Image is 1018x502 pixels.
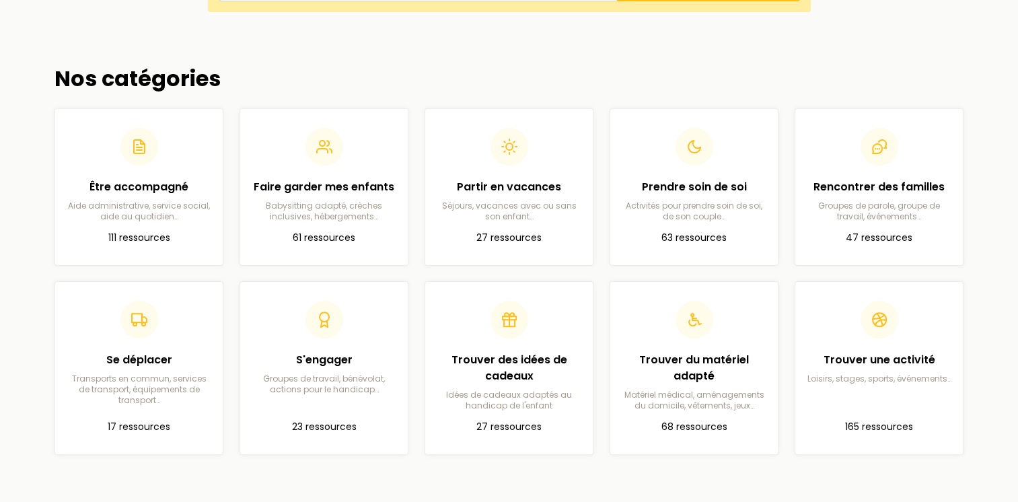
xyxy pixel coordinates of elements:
p: Matériel médical, aménagements du domicile, vêtements, jeux… [621,390,767,411]
h2: Partir en vacances [436,179,582,195]
p: 47 ressources [806,230,952,246]
p: 27 ressources [436,230,582,246]
h2: Trouver une activité [806,352,952,368]
a: Partir en vacancesSéjours, vacances avec ou sans son enfant…27 ressources [425,108,593,266]
a: Trouver une activitéLoisirs, stages, sports, événements…165 ressources [795,281,964,455]
p: 68 ressources [621,419,767,435]
p: Babysitting adapté, crèches inclusives, hébergements… [251,201,397,222]
h2: Être accompagné [66,179,212,195]
h2: Prendre soin de soi [621,179,767,195]
p: Activités pour prendre soin de soi, de son couple… [621,201,767,222]
p: Groupes de travail, bénévolat, actions pour le handicap… [251,373,397,395]
p: Transports en commun, services de transport, équipements de transport… [66,373,212,406]
p: Idées de cadeaux adaptés au handicap de l'enfant [436,390,582,411]
p: Loisirs, stages, sports, événements… [806,373,952,384]
p: Séjours, vacances avec ou sans son enfant… [436,201,582,222]
a: S'engagerGroupes de travail, bénévolat, actions pour le handicap…23 ressources [240,281,408,455]
h2: S'engager [251,352,397,368]
p: Aide administrative, service social, aide au quotidien… [66,201,212,222]
p: 63 ressources [621,230,767,246]
h2: Rencontrer des familles [806,179,952,195]
p: 111 ressources [66,230,212,246]
p: 165 ressources [806,419,952,435]
a: Trouver des idées de cadeauxIdées de cadeaux adaptés au handicap de l'enfant27 ressources [425,281,593,455]
a: Faire garder mes enfantsBabysitting adapté, crèches inclusives, hébergements…61 ressources [240,108,408,266]
p: 17 ressources [66,419,212,435]
p: 27 ressources [436,419,582,435]
a: Se déplacerTransports en commun, services de transport, équipements de transport…17 ressources [54,281,223,455]
a: Rencontrer des famillesGroupes de parole, groupe de travail, événements…47 ressources [795,108,964,266]
a: Prendre soin de soiActivités pour prendre soin de soi, de son couple…63 ressources [610,108,778,266]
h2: Faire garder mes enfants [251,179,397,195]
a: Être accompagnéAide administrative, service social, aide au quotidien…111 ressources [54,108,223,266]
p: 61 ressources [251,230,397,246]
p: 23 ressources [251,419,397,435]
p: Groupes de parole, groupe de travail, événements… [806,201,952,222]
a: Trouver du matériel adaptéMatériel médical, aménagements du domicile, vêtements, jeux…68 ressources [610,281,778,455]
h2: Se déplacer [66,352,212,368]
h2: Trouver du matériel adapté [621,352,767,384]
h2: Nos catégories [54,66,964,92]
h2: Trouver des idées de cadeaux [436,352,582,384]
